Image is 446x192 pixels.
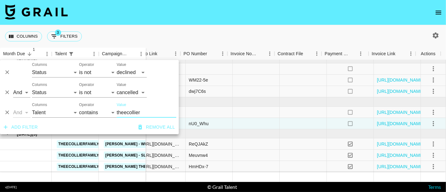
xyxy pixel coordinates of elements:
div: © Grail Talent [208,184,237,190]
a: theecollierfamily [57,140,101,148]
a: [URL][DOMAIN_NAME] [377,120,424,127]
div: Talent [52,48,99,60]
div: https://www.instagram.com/reel/DJ2UcwlvdX4/ [142,152,182,158]
button: Delete [3,68,12,77]
div: Video Link [136,48,157,60]
button: select merge strategy [428,118,439,129]
div: Invoice Link [369,48,416,60]
a: [PERSON_NAME] - While We're Young [104,140,183,148]
button: Sort [207,49,216,58]
button: Menu [265,49,274,58]
button: Menu [218,49,227,58]
button: Sort [25,50,34,58]
a: [URL][DOMAIN_NAME] [377,109,424,115]
div: ReQJAkZ [189,141,208,147]
button: Show filters [67,50,76,58]
div: Talent [55,48,67,60]
div: Invoice Link [372,48,396,60]
button: select merge strategy [428,161,439,172]
a: theecollierfamily [57,152,101,159]
div: Campaign (Type) [102,48,128,60]
div: v [DATE] [5,185,17,189]
button: Menu [356,49,365,58]
label: Value [117,62,126,67]
div: Contract File [278,48,303,60]
button: Sort [128,50,136,58]
button: Remove all [136,121,178,133]
div: HmHDx-7 [189,163,209,170]
a: Terms [428,184,441,190]
button: Select columns [5,31,42,41]
button: Show filters [47,31,82,41]
button: Delete [3,88,12,97]
span: 3 [55,29,61,36]
button: select merge strategy [428,150,439,161]
div: Actions [416,48,441,60]
button: Sort [349,49,358,58]
label: Columns [32,62,47,67]
button: Delete [3,108,12,117]
button: select merge strategy [428,139,439,149]
button: Menu [136,49,146,59]
div: Contract File [274,48,321,60]
button: Add filter [1,121,40,133]
label: Value [117,102,126,108]
a: [URL][DOMAIN_NAME] [377,163,424,170]
button: Menu [312,49,321,58]
div: Invoice Notes [231,48,256,60]
div: https://www.instagram.com/reel/DKOSe1KtMoc/ [142,141,182,147]
button: Sort [157,49,166,58]
button: open drawer [432,6,445,19]
button: Sort [76,50,84,58]
button: Sort [303,49,312,58]
div: Month Due [3,48,25,60]
label: Columns [32,102,47,108]
div: PO Number [183,48,207,60]
img: Grail Talent [5,4,68,19]
div: Actions [421,48,436,60]
span: 1 [31,46,37,53]
a: [PERSON_NAME] - Sleeping With The Lights On [104,152,204,159]
select: Logic operator [13,108,30,118]
div: Campaign (Type) [99,48,146,60]
div: https://www.tiktok.com/@theecollierfamily/video/7504876636819442974 [142,163,182,170]
label: Operator [79,82,94,88]
button: Menu [42,49,52,59]
div: dwj7C6s [189,88,206,94]
div: Payment Sent [325,48,349,60]
button: Menu [406,49,416,58]
a: [PERSON_NAME] the Scientist - Burning Blue [104,163,202,171]
a: [URL][DOMAIN_NAME] [377,141,424,147]
button: Sort [256,49,265,58]
button: select merge strategy [428,63,439,74]
a: [URL][DOMAIN_NAME] [377,88,424,94]
div: nU0_Whu [189,120,209,127]
div: WM22-5e [189,77,208,83]
div: Meuvnw4 [189,152,208,158]
label: Operator [79,62,94,67]
div: PO Number [180,48,227,60]
div: 1 active filter [67,50,76,58]
label: Operator [79,102,94,108]
label: Columns [32,82,47,88]
button: select merge strategy [428,75,439,85]
label: Value [117,82,126,88]
a: [URL][DOMAIN_NAME] [377,77,424,83]
button: Sort [396,49,404,58]
a: [URL][DOMAIN_NAME] [377,152,424,158]
div: Payment Sent [321,48,369,60]
div: Video Link [133,48,180,60]
button: Menu [171,49,180,58]
button: Menu [89,49,99,59]
select: Logic operator [13,88,30,98]
a: theecollierfamily [57,163,101,171]
div: Invoice Notes [227,48,274,60]
input: Filter value [117,108,176,118]
button: select merge strategy [428,86,439,97]
button: select merge strategy [428,107,439,118]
